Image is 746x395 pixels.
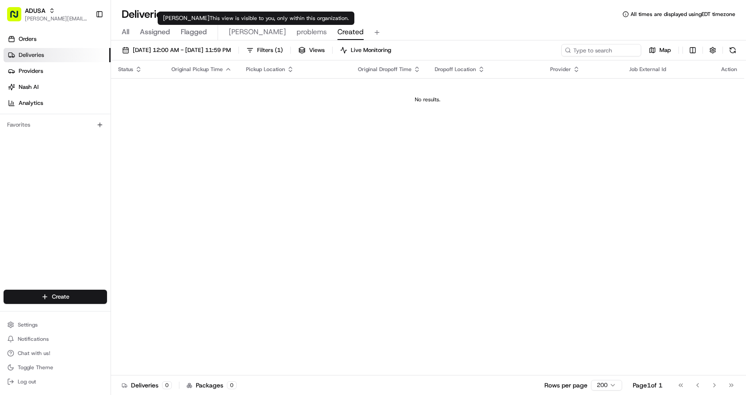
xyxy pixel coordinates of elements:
[336,44,395,56] button: Live Monitoring
[4,118,107,132] div: Favorites
[4,319,107,331] button: Settings
[227,381,237,389] div: 0
[294,44,329,56] button: Views
[275,46,283,54] span: ( 1 )
[122,381,172,390] div: Deliveries
[118,44,235,56] button: [DATE] 12:00 AM - [DATE] 11:59 PM
[25,15,88,22] button: [PERSON_NAME][EMAIL_ADDRESS][PERSON_NAME][DOMAIN_NAME]
[4,347,107,359] button: Chat with us!
[544,381,587,390] p: Rows per page
[297,27,327,37] span: problems
[18,378,36,385] span: Log out
[4,64,111,78] a: Providers
[257,46,283,54] span: Filters
[550,66,571,73] span: Provider
[726,44,739,56] button: Refresh
[122,7,167,21] h1: Deliveries
[19,67,43,75] span: Providers
[115,96,741,103] div: No results.
[18,364,53,371] span: Toggle Theme
[4,32,111,46] a: Orders
[171,66,223,73] span: Original Pickup Time
[4,48,111,62] a: Deliveries
[19,99,43,107] span: Analytics
[435,66,476,73] span: Dropoff Location
[4,4,92,25] button: ADUSA[PERSON_NAME][EMAIL_ADDRESS][PERSON_NAME][DOMAIN_NAME]
[4,96,111,110] a: Analytics
[122,27,129,37] span: All
[246,66,285,73] span: Pickup Location
[337,27,364,37] span: Created
[4,290,107,304] button: Create
[25,6,45,15] button: ADUSA
[19,83,39,91] span: Nash AI
[659,46,671,54] span: Map
[186,381,237,390] div: Packages
[18,350,50,357] span: Chat with us!
[4,333,107,345] button: Notifications
[158,12,354,25] div: [PERSON_NAME]
[140,27,170,37] span: Assigned
[210,15,349,22] span: This view is visible to you, only within this organization.
[133,46,231,54] span: [DATE] 12:00 AM - [DATE] 11:59 PM
[18,335,49,343] span: Notifications
[181,27,207,37] span: Flagged
[645,44,675,56] button: Map
[162,381,172,389] div: 0
[52,293,69,301] span: Create
[118,66,133,73] span: Status
[19,51,44,59] span: Deliveries
[561,44,641,56] input: Type to search
[629,66,666,73] span: Job External Id
[229,27,286,37] span: [PERSON_NAME]
[631,11,735,18] span: All times are displayed using EDT timezone
[309,46,325,54] span: Views
[721,66,737,73] div: Action
[351,46,391,54] span: Live Monitoring
[18,321,38,328] span: Settings
[242,44,287,56] button: Filters(1)
[4,80,111,94] a: Nash AI
[4,361,107,374] button: Toggle Theme
[633,381,663,390] div: Page 1 of 1
[358,66,412,73] span: Original Dropoff Time
[4,375,107,388] button: Log out
[19,35,36,43] span: Orders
